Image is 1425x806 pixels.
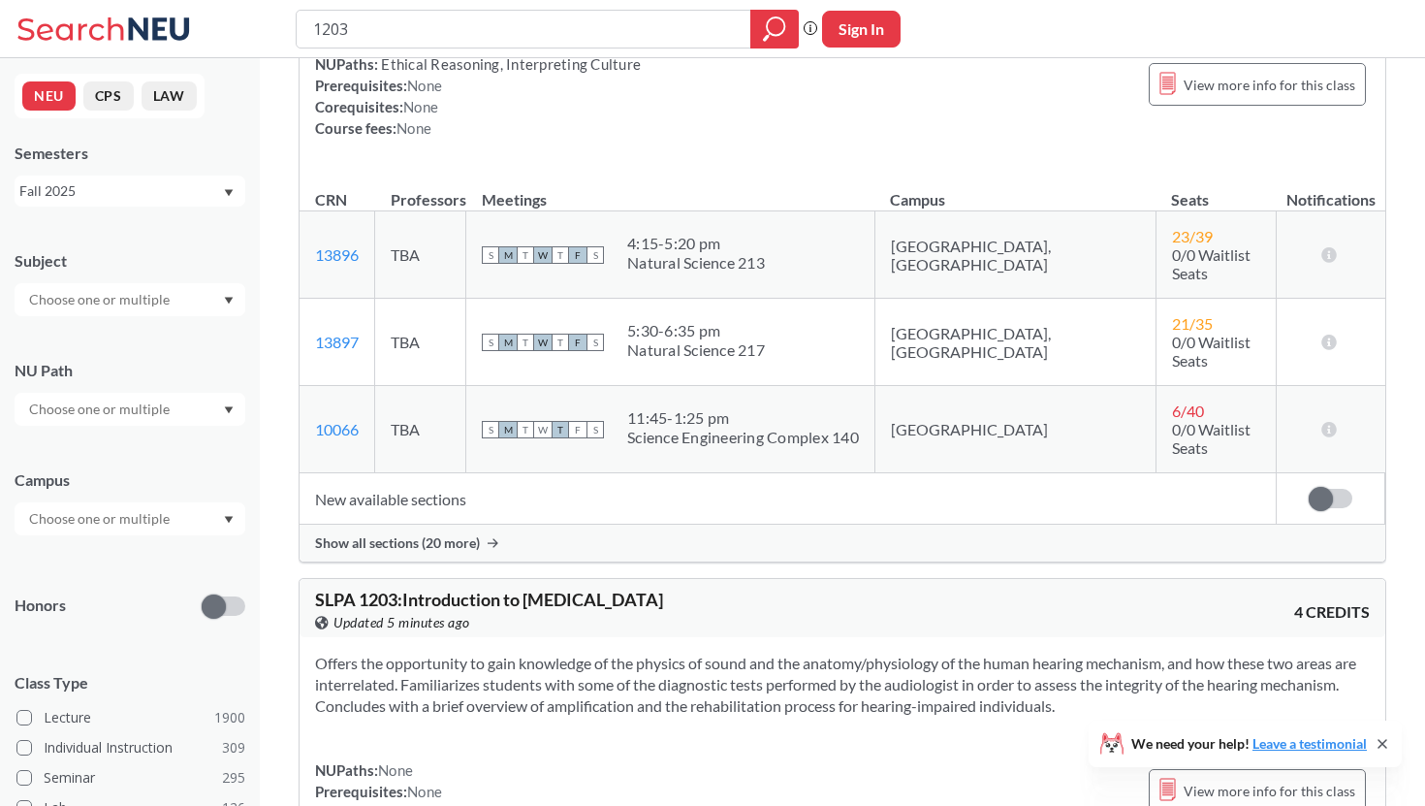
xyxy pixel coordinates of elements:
button: NEU [22,81,76,111]
span: W [534,246,552,264]
th: Meetings [466,170,875,211]
td: TBA [375,386,466,473]
span: 4 CREDITS [1294,601,1370,623]
svg: Dropdown arrow [224,189,234,197]
div: Campus [15,469,245,491]
span: Updated 5 minutes ago [333,612,470,633]
span: F [569,246,586,264]
span: We need your help! [1131,737,1367,751]
div: Natural Science 217 [627,340,765,360]
input: Choose one or multiple [19,398,182,421]
span: T [552,246,569,264]
input: Choose one or multiple [19,288,182,311]
span: Class Type [15,672,245,693]
span: S [586,246,604,264]
div: NU Path [15,360,245,381]
svg: Dropdown arrow [224,516,234,524]
a: 10066 [315,420,359,438]
div: Fall 2025Dropdown arrow [15,176,245,207]
span: S [586,421,604,438]
button: LAW [142,81,197,111]
div: Fall 2025 [19,180,222,202]
span: F [569,334,586,351]
span: None [407,783,442,800]
div: Dropdown arrow [15,502,245,535]
span: 309 [222,737,245,758]
span: 21 / 35 [1172,314,1213,333]
td: TBA [375,299,466,386]
div: Semesters [15,143,245,164]
a: Leave a testimonial [1252,735,1367,752]
div: Show all sections (20 more) [300,525,1385,562]
td: TBA [375,211,466,299]
span: None [396,119,431,137]
div: 5:30 - 6:35 pm [627,321,765,340]
label: Individual Instruction [16,735,245,760]
input: Choose one or multiple [19,507,182,531]
th: Seats [1156,170,1276,211]
button: CPS [83,81,134,111]
th: Professors [375,170,466,211]
span: T [552,334,569,351]
svg: Dropdown arrow [224,406,234,414]
span: 23 / 39 [1172,227,1213,245]
input: Class, professor, course number, "phrase" [311,13,737,46]
button: Sign In [822,11,901,48]
td: [GEOGRAPHIC_DATA], [GEOGRAPHIC_DATA] [874,211,1156,299]
div: magnifying glass [750,10,799,48]
td: [GEOGRAPHIC_DATA] [874,386,1156,473]
span: M [499,421,517,438]
td: New available sections [300,473,1277,525]
div: 4:15 - 5:20 pm [627,234,765,253]
span: Show all sections (20 more) [315,534,480,552]
a: 13897 [315,333,359,351]
span: F [569,421,586,438]
span: T [517,246,534,264]
span: 0/0 Waitlist Seats [1172,333,1251,370]
span: T [517,421,534,438]
div: Dropdown arrow [15,393,245,426]
span: None [407,77,442,94]
th: Campus [874,170,1156,211]
label: Lecture [16,705,245,730]
span: 6 / 40 [1172,402,1204,420]
div: CRN [315,189,347,210]
span: View more info for this class [1184,779,1355,803]
span: M [499,246,517,264]
span: 0/0 Waitlist Seats [1172,245,1251,282]
span: None [378,761,413,779]
td: [GEOGRAPHIC_DATA], [GEOGRAPHIC_DATA] [874,299,1156,386]
svg: magnifying glass [763,16,786,43]
div: NUPaths: Prerequisites: Corequisites: Course fees: [315,53,641,139]
span: W [534,421,552,438]
svg: Dropdown arrow [224,297,234,305]
span: T [552,421,569,438]
span: 1900 [214,707,245,728]
span: 0/0 Waitlist Seats [1172,420,1251,457]
div: Natural Science 213 [627,253,765,273]
div: Dropdown arrow [15,283,245,316]
span: 295 [222,767,245,789]
span: View more info for this class [1184,73,1355,97]
span: Ethical Reasoning, Interpreting Culture [378,55,641,73]
div: 11:45 - 1:25 pm [627,408,859,428]
div: Science Engineering Complex 140 [627,428,859,447]
span: T [517,334,534,351]
span: W [534,334,552,351]
span: S [482,334,499,351]
a: 13896 [315,245,359,264]
div: Subject [15,250,245,272]
span: S [482,421,499,438]
span: S [586,334,604,351]
section: Offers the opportunity to gain knowledge of the physics of sound and the anatomy/physiology of th... [315,653,1370,717]
th: Notifications [1277,170,1385,211]
span: M [499,334,517,351]
p: Honors [15,595,66,617]
label: Seminar [16,765,245,790]
span: SLPA 1203 : Introduction to [MEDICAL_DATA] [315,589,663,610]
span: None [403,98,438,115]
span: S [482,246,499,264]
